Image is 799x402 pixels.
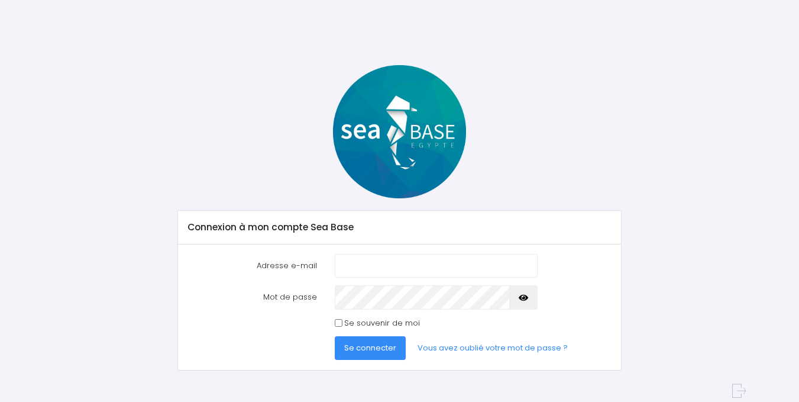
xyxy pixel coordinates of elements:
[408,336,577,360] a: Vous avez oublié votre mot de passe ?
[344,317,420,329] label: Se souvenir de moi
[344,342,396,353] span: Se connecter
[178,211,621,244] div: Connexion à mon compte Sea Base
[179,285,326,309] label: Mot de passe
[179,254,326,278] label: Adresse e-mail
[335,336,406,360] button: Se connecter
